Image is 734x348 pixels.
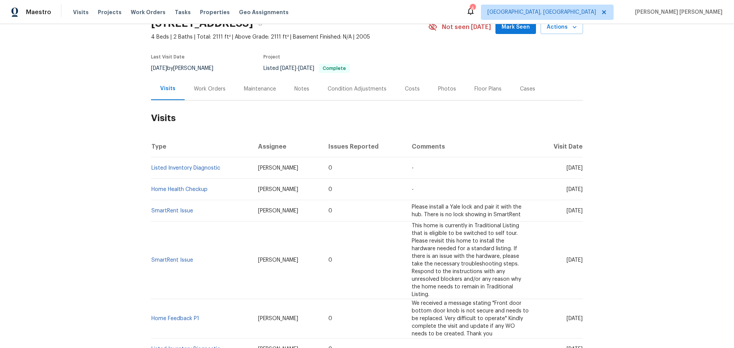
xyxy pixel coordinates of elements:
span: Complete [320,66,349,71]
span: [DATE] [280,66,296,71]
span: Projects [98,8,122,16]
span: Tasks [175,10,191,15]
span: Actions [547,23,577,32]
span: Not seen [DATE] [442,23,491,31]
span: [DATE] [567,165,583,171]
span: - [412,187,414,192]
span: Please install a Yale lock and pair it with the hub. There is no lock showing in SmartRent [412,204,521,217]
span: [DATE] [567,257,583,263]
div: Photos [438,85,456,93]
th: Issues Reported [322,136,406,157]
span: 0 [328,208,332,214]
h2: Visits [151,100,583,136]
span: Mark Seen [502,23,530,32]
span: [PERSON_NAME] [PERSON_NAME] [632,8,723,16]
span: [PERSON_NAME] [258,208,298,214]
h2: [STREET_ADDRESS] [151,19,253,27]
span: Listed [263,66,350,71]
span: Project [263,55,280,59]
th: Comments [406,136,535,157]
a: Home Feedback P1 [151,316,199,321]
span: 0 [328,257,332,263]
span: Maestro [26,8,51,16]
div: Cases [520,85,535,93]
div: Maintenance [244,85,276,93]
div: Visits [160,85,175,92]
a: Listed Inventory Diagnostic [151,165,220,171]
span: [DATE] [298,66,314,71]
th: Visit Date [535,136,583,157]
span: [GEOGRAPHIC_DATA], [GEOGRAPHIC_DATA] [487,8,596,16]
span: [DATE] [567,187,583,192]
th: Assignee [252,136,322,157]
span: [DATE] [151,66,167,71]
span: [PERSON_NAME] [258,257,298,263]
span: [DATE] [567,208,583,214]
span: Geo Assignments [239,8,289,16]
span: 0 [328,165,332,171]
div: Condition Adjustments [328,85,386,93]
span: This home is currently in Traditional Listing that is eligible to be switched to self tour. Pleas... [412,223,521,297]
div: by [PERSON_NAME] [151,64,222,73]
span: [DATE] [567,316,583,321]
a: SmartRent Issue [151,257,193,263]
span: [PERSON_NAME] [258,165,298,171]
div: 4 [470,5,475,12]
span: 0 [328,187,332,192]
div: Notes [294,85,309,93]
span: 4 Beds | 2 Baths | Total: 2111 ft² | Above Grade: 2111 ft² | Basement Finished: N/A | 2005 [151,33,428,41]
div: Work Orders [194,85,226,93]
th: Type [151,136,252,157]
span: [PERSON_NAME] [258,187,298,192]
div: Costs [405,85,420,93]
span: Work Orders [131,8,166,16]
div: Floor Plans [474,85,502,93]
span: Properties [200,8,230,16]
span: 0 [328,316,332,321]
button: Mark Seen [495,20,536,34]
button: Actions [541,20,583,34]
a: SmartRent Issue [151,208,193,214]
span: Last Visit Date [151,55,185,59]
a: Home Health Checkup [151,187,208,192]
span: [PERSON_NAME] [258,316,298,321]
span: Visits [73,8,89,16]
span: - [280,66,314,71]
span: - [412,165,414,171]
span: We received a message stating "Front door bottom door knob is not secure and needs to be replaced... [412,301,529,337]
